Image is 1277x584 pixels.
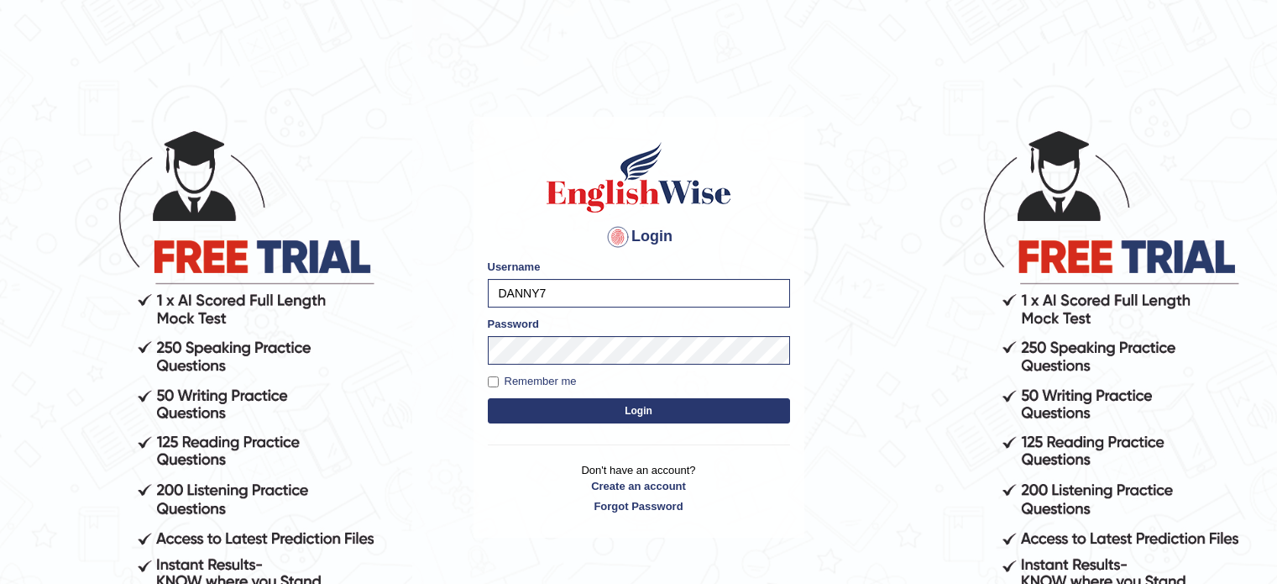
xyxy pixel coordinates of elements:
a: Create an account [488,478,790,494]
a: Forgot Password [488,498,790,514]
button: Login [488,398,790,424]
input: Remember me [488,376,499,387]
p: Don't have an account? [488,462,790,514]
label: Username [488,259,541,275]
h4: Login [488,224,790,250]
label: Password [488,316,539,332]
img: Logo of English Wise sign in for intelligent practice with AI [543,139,735,215]
label: Remember me [488,373,577,390]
